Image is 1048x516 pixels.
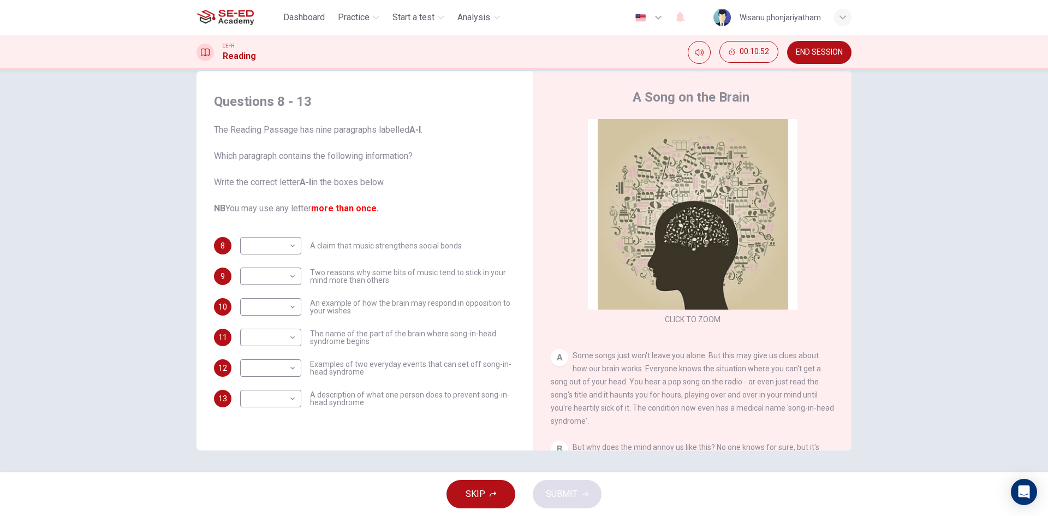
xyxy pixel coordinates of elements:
[214,123,515,215] span: The Reading Passage has nine paragraphs labelled . Which paragraph contains the following informa...
[446,480,515,508] button: SKIP
[218,334,227,341] span: 11
[300,177,311,187] b: A-l
[719,41,778,64] div: Hide
[310,330,515,345] span: The name of the part of the brain where song-in-head syndrome begins
[218,303,227,311] span: 10
[466,487,485,502] span: SKIP
[223,50,256,63] h1: Reading
[719,41,778,63] button: 00:10:52
[214,93,515,110] h4: Questions 8 - 13
[388,8,449,27] button: Start a test
[457,11,490,24] span: Analysis
[392,11,434,24] span: Start a test
[334,8,384,27] button: Practice
[551,441,568,458] div: B
[796,48,843,57] span: END SESSION
[787,41,851,64] button: END SESSION
[223,42,234,50] span: CEFR
[634,14,647,22] img: en
[740,48,769,56] span: 00:10:52
[338,11,370,24] span: Practice
[633,88,749,106] h4: A Song on the Brain
[310,360,515,376] span: Examples of two everyday events that can set off song-in-head syndrome
[409,124,421,135] b: A-l
[1011,479,1037,505] div: Open Intercom Messenger
[310,391,515,406] span: A description of what one person does to prevent song-in-head syndrome
[196,7,279,28] a: SE-ED Academy logo
[551,349,568,366] div: A
[310,269,515,284] span: Two reasons why some bits of music tend to stick in your mind more than others
[740,11,821,24] div: Wisanu phonjariyatham
[218,395,227,402] span: 13
[221,272,225,280] span: 9
[218,364,227,372] span: 12
[279,8,329,27] button: Dashboard
[688,41,711,64] div: Mute
[283,11,325,24] span: Dashboard
[310,299,515,315] span: An example of how the brain may respond in opposition to your wishes
[713,9,731,26] img: Profile picture
[551,443,831,504] span: But why does the mind annoy us like this? No one knows for sure, but it's probably because the br...
[551,351,834,425] span: Some songs just won't leave you alone. But this may give us clues about how our brain works. Ever...
[310,242,462,250] span: A claim that music strengthens social bonds
[214,203,225,213] b: NB
[221,242,225,250] span: 8
[311,203,379,213] font: more than once.
[196,7,254,28] img: SE-ED Academy logo
[453,8,504,27] button: Analysis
